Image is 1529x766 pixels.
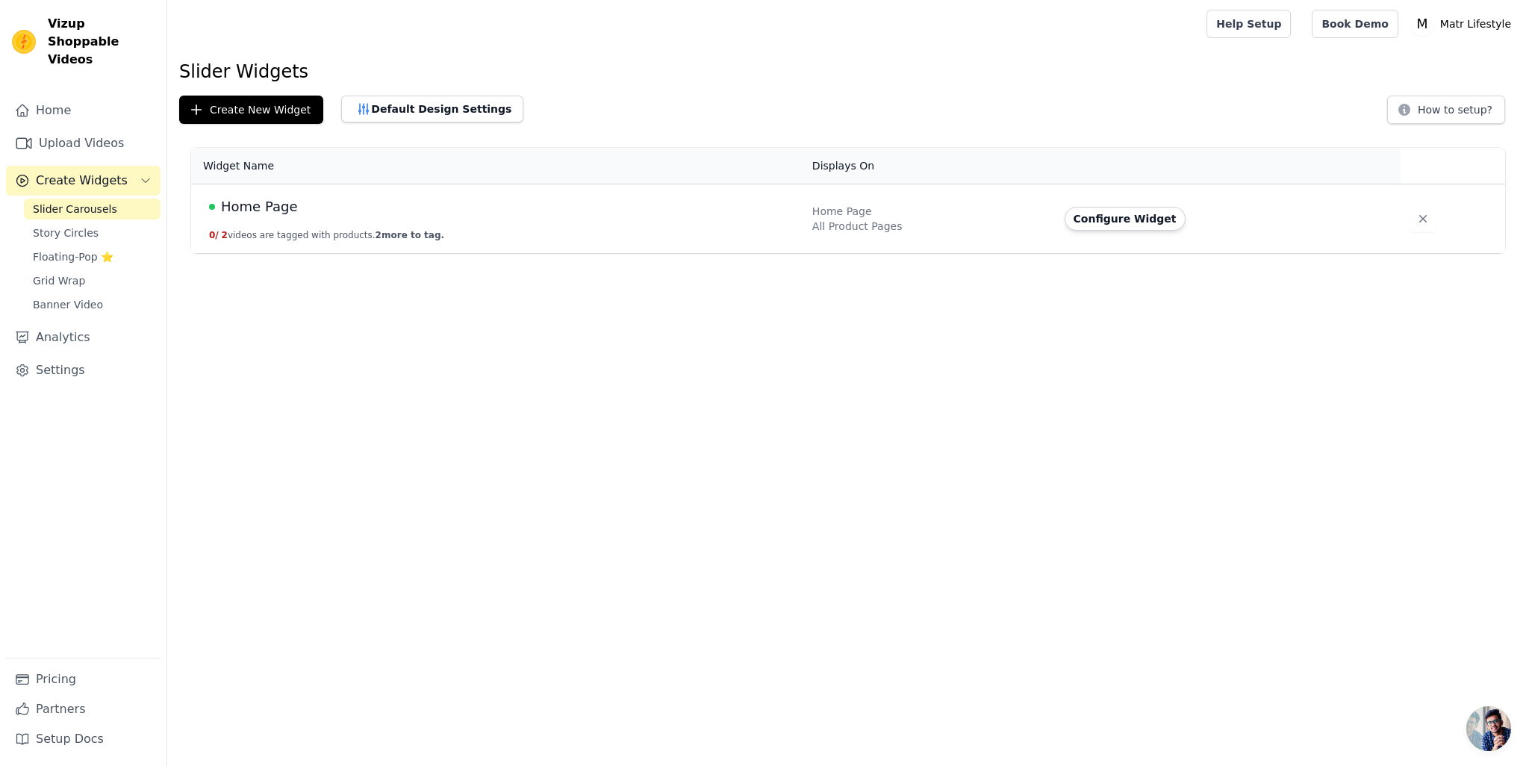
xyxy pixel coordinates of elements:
p: Matr Lifestyle [1434,10,1517,37]
a: Setup Docs [6,724,161,754]
a: Analytics [6,323,161,352]
img: Vizup [12,30,36,54]
th: Widget Name [191,148,803,184]
span: Banner Video [33,297,103,312]
h1: Slider Widgets [179,60,1517,84]
text: M [1416,16,1427,31]
button: 0/ 2videos are tagged with products.2more to tag. [209,229,444,241]
button: Default Design Settings [341,96,523,122]
span: Live Published [209,204,215,210]
a: Banner Video [24,294,161,315]
span: 2 more to tag. [376,230,444,240]
a: Home [6,96,161,125]
span: Story Circles [33,225,99,240]
a: Floating-Pop ⭐ [24,246,161,267]
span: Grid Wrap [33,273,85,288]
button: Delete widget [1410,205,1436,232]
button: Configure Widget [1065,207,1186,231]
a: Book Demo [1312,10,1398,38]
a: How to setup? [1387,106,1505,120]
span: Home Page [221,196,297,217]
a: Slider Carousels [24,199,161,219]
div: Open chat [1466,706,1511,751]
th: Displays On [803,148,1056,184]
span: Vizup Shoppable Videos [48,15,155,69]
a: Settings [6,355,161,385]
span: Create Widgets [36,172,128,190]
a: Pricing [6,664,161,694]
button: M Matr Lifestyle [1410,10,1517,37]
a: Upload Videos [6,128,161,158]
button: Create New Widget [179,96,323,124]
div: All Product Pages [812,219,1047,234]
a: Partners [6,694,161,724]
span: Floating-Pop ⭐ [33,249,113,264]
span: 0 / [209,230,219,240]
div: Home Page [812,204,1047,219]
a: Story Circles [24,222,161,243]
span: Slider Carousels [33,202,117,217]
a: Help Setup [1206,10,1291,38]
button: How to setup? [1387,96,1505,124]
a: Grid Wrap [24,270,161,291]
button: Create Widgets [6,166,161,196]
span: 2 [222,230,228,240]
